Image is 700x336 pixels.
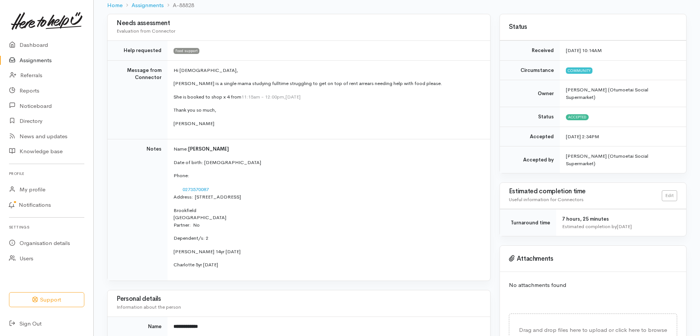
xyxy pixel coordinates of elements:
[617,223,632,230] time: [DATE]
[174,172,481,179] p: Phone:
[509,196,583,203] span: Useful information for Connectors
[174,145,481,153] p: Name:
[662,190,677,201] a: Edit
[108,60,168,139] td: Message from Connector
[566,67,592,73] span: Community
[9,169,84,179] h6: Profile
[500,60,560,80] td: Circumstance
[174,193,481,201] p: Address: [STREET_ADDRESS]
[500,146,560,173] td: Accepted by
[500,209,556,236] td: Turnaround time
[174,261,481,269] p: Charlotte 5yr [DATE]
[509,281,677,290] p: No attachments found
[174,48,199,54] span: Food support
[566,114,589,120] span: Accepted
[500,41,560,61] td: Received
[108,41,168,61] td: Help requested
[562,223,677,230] div: Estimated completion by
[566,87,648,100] span: [PERSON_NAME] (Otumoetai Social Supermarket)
[9,292,84,308] button: Support
[117,20,481,27] h3: Needs assessment
[188,146,229,152] span: [PERSON_NAME]
[500,107,560,127] td: Status
[500,127,560,146] td: Accepted
[509,255,677,263] h3: Attachments
[9,222,84,232] h6: Settings
[509,188,662,195] h3: Estimated completion time
[132,1,164,10] a: Assignments
[519,326,667,333] span: Drag and drop files here to upload or click here to browse
[174,248,481,255] p: [PERSON_NAME] 14yr [DATE]
[174,106,481,114] p: Thank you so much,
[174,221,481,229] p: Partner: No
[117,296,481,303] h3: Personal details
[566,133,599,140] time: [DATE] 2:34PM
[560,146,686,173] td: [PERSON_NAME] (Otumoetai Social Supermarket)
[107,1,123,10] a: Home
[168,139,490,281] td: Brookfield [GEOGRAPHIC_DATA]
[286,94,301,100] span: [DATE]
[174,67,481,74] p: Hi [DEMOGRAPHIC_DATA],
[174,80,481,87] p: [PERSON_NAME] is a single mama studying fulltime struggling to get on top of rent arrears needing...
[174,93,481,101] p: She is booked to shop x 4 from
[117,28,175,34] span: Evaluation from Connector
[562,216,609,222] span: 7 hours, 25 minutes
[117,304,181,310] span: Information about the person
[174,120,481,127] p: [PERSON_NAME]
[182,186,209,193] a: 0273570087
[566,47,602,54] time: [DATE] 10:14AM
[500,80,560,107] td: Owner
[174,234,481,242] p: Dependent/s: 2
[509,24,677,31] h3: Status
[174,159,481,166] p: Date of birth: [DEMOGRAPHIC_DATA]
[164,1,194,10] li: A-88828
[241,94,286,100] span: 11:15am - 12:00pm,
[108,139,168,281] td: Notes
